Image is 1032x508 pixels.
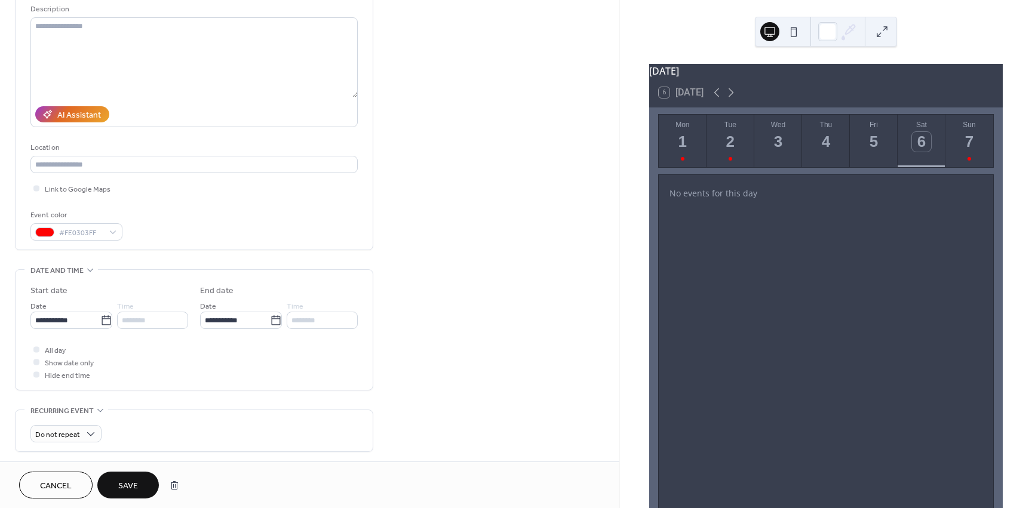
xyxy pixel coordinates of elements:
[30,3,355,16] div: Description
[901,121,942,129] div: Sat
[960,132,979,152] div: 7
[19,472,93,498] button: Cancel
[30,264,84,277] span: Date and time
[35,428,80,442] span: Do not repeat
[802,115,850,167] button: Thu4
[912,132,932,152] div: 6
[30,141,355,154] div: Location
[816,132,836,152] div: 4
[30,209,120,221] div: Event color
[118,480,138,492] span: Save
[287,300,303,313] span: Time
[117,300,134,313] span: Time
[853,121,894,129] div: Fri
[898,115,945,167] button: Sat6
[45,357,94,370] span: Show date only
[200,300,216,313] span: Date
[59,227,103,239] span: #FE0303FF
[707,115,754,167] button: Tue2
[850,115,898,167] button: Fri5
[30,300,47,313] span: Date
[45,344,66,357] span: All day
[45,183,110,196] span: Link to Google Maps
[945,115,993,167] button: Sun7
[758,121,798,129] div: Wed
[864,132,884,152] div: 5
[30,405,94,417] span: Recurring event
[754,115,802,167] button: Wed3
[662,121,703,129] div: Mon
[659,115,707,167] button: Mon1
[769,132,788,152] div: 3
[660,179,991,207] div: No events for this day
[721,132,741,152] div: 2
[45,370,90,382] span: Hide end time
[649,64,1003,78] div: [DATE]
[30,285,67,297] div: Start date
[35,106,109,122] button: AI Assistant
[200,285,234,297] div: End date
[710,121,751,129] div: Tue
[949,121,990,129] div: Sun
[40,480,72,492] span: Cancel
[97,472,159,498] button: Save
[57,109,101,122] div: AI Assistant
[806,121,846,129] div: Thu
[673,132,693,152] div: 1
